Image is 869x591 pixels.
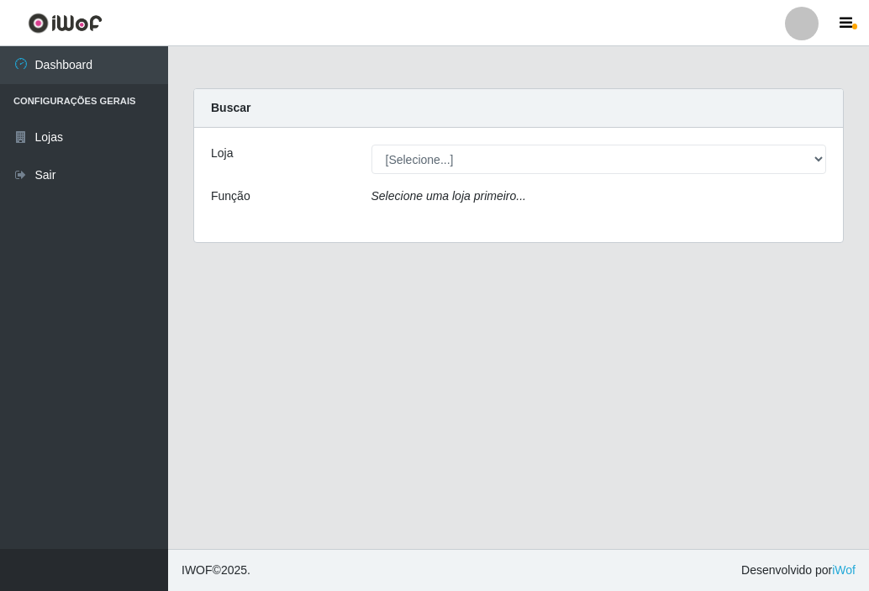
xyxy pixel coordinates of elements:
strong: Buscar [211,101,250,114]
img: CoreUI Logo [28,13,103,34]
a: iWof [832,563,856,577]
i: Selecione uma loja primeiro... [371,189,526,203]
label: Loja [211,145,233,162]
span: IWOF [182,563,213,577]
span: Desenvolvido por [741,562,856,579]
span: © 2025 . [182,562,250,579]
label: Função [211,187,250,205]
